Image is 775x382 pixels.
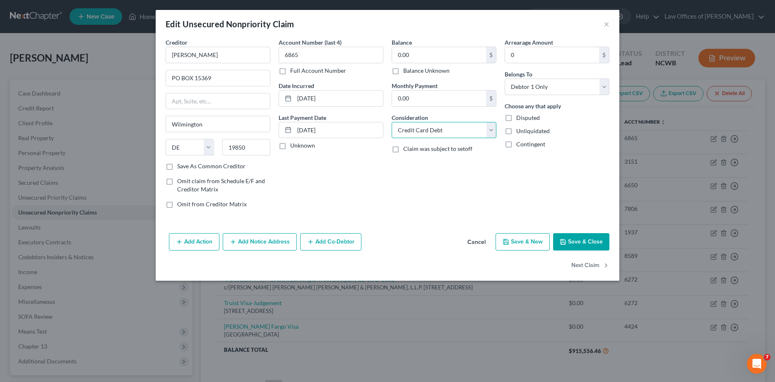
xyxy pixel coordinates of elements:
[166,47,270,63] input: Search creditor by name...
[13,94,129,127] div: You’ll get replies here and in your email: ✉️
[392,113,428,122] label: Consideration
[486,91,496,106] div: $
[553,233,609,251] button: Save & Close
[7,178,136,269] div: Hi [PERSON_NAME]!Happy to take a look at this for you. Are you referencing the case for [PERSON_N...
[145,3,160,18] div: Close
[13,183,129,264] div: Hi [PERSON_NAME]! Happy to take a look at this for you. Are you referencing the case for [PERSON_...
[40,4,94,10] h1: [PERSON_NAME]
[7,37,159,48] div: [DATE]
[516,127,550,134] span: Unliquidated
[290,141,315,150] label: Unknown
[300,233,361,251] button: Add Co-Debtor
[177,162,245,170] label: Save As Common Creditor
[505,102,561,110] label: Choose any that apply
[166,116,270,132] input: Enter city...
[166,39,188,46] span: Creditor
[516,141,545,148] span: Contingent
[392,81,438,90] label: Monthly Payment
[290,67,346,75] label: Full Account Number
[7,253,159,267] textarea: Message…
[486,47,496,63] div: $
[20,139,59,146] b: A few hours
[36,53,152,78] div: Unsecured Nonpriority Claims - when I inport the template the balances are not coming over.
[279,47,383,63] input: XXXX
[26,271,33,277] button: Gif picker
[223,233,297,251] button: Add Notice Address
[747,354,767,374] iframe: Intercom live chat
[294,122,383,138] input: MM/DD/YYYY
[130,3,145,19] button: Home
[142,267,155,281] button: Send a message…
[294,91,383,106] input: MM/DD/YYYY
[764,354,770,361] span: 7
[392,91,486,106] input: 0.00
[505,47,599,63] input: 0.00
[392,38,412,47] label: Balance
[7,89,136,152] div: You’ll get replies here and in your email:✉️[PERSON_NAME][EMAIL_ADDRESS][DOMAIN_NAME]Our usual re...
[166,70,270,86] input: Enter address...
[177,201,247,208] span: Omit from Creditor Matrix
[169,233,219,251] button: Add Action
[7,178,159,287] div: Emma says…
[13,131,129,147] div: Our usual reply time 🕒
[496,233,550,251] button: Save & New
[25,160,33,168] img: Profile image for Emma
[461,234,492,251] button: Cancel
[36,160,141,168] div: joined the conversation
[7,48,159,89] div: Jennifer says…
[403,145,472,152] span: Claim was subject to setoff
[166,18,294,30] div: Edit Unsecured Nonpriority Claim
[403,67,450,75] label: Balance Unknown
[5,3,21,19] button: go back
[36,161,82,167] b: [PERSON_NAME]
[30,48,159,83] div: Unsecured Nonpriority Claims - when I inport the template the balances are not coming over.
[7,89,159,159] div: Operator says…
[279,113,326,122] label: Last Payment Date
[279,81,314,90] label: Date Incurred
[392,47,486,63] input: 0.00
[505,38,553,47] label: Arrearage Amount
[13,111,126,126] b: [PERSON_NAME][EMAIL_ADDRESS][DOMAIN_NAME]
[604,19,609,29] button: ×
[222,139,271,155] input: Enter zip...
[279,38,342,47] label: Account Number (last 4)
[516,114,540,121] span: Disputed
[571,257,609,275] button: Next Claim
[166,93,270,109] input: Apt, Suite, etc...
[39,271,46,277] button: Upload attachment
[40,10,57,19] p: Active
[177,177,265,193] span: Omit claim from Schedule E/F and Creditor Matrix
[7,159,159,178] div: Emma says…
[53,271,59,277] button: Start recording
[24,5,37,18] img: Profile image for Emma
[505,71,532,78] span: Belongs To
[13,271,19,277] button: Emoji picker
[599,47,609,63] div: $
